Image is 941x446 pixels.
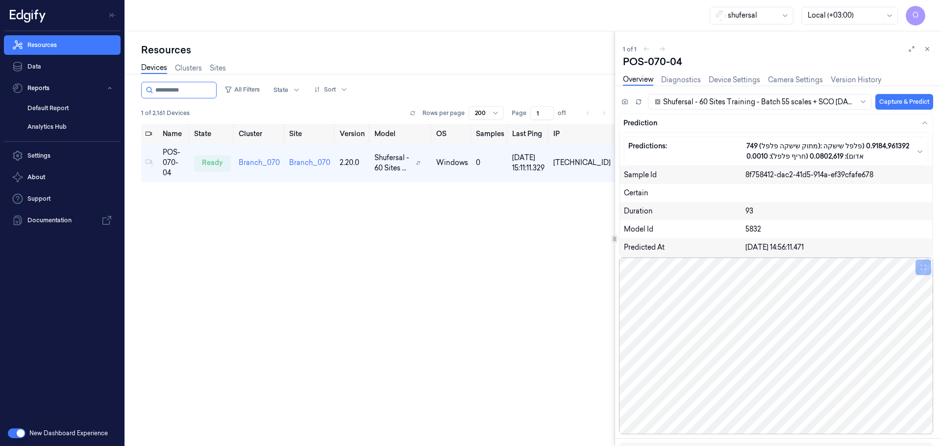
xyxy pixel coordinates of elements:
div: POS-070-04 [163,147,186,178]
th: State [190,124,235,143]
th: IP [549,124,615,143]
th: Last Ping [508,124,549,143]
p: windows [436,158,468,168]
th: Site [285,124,336,143]
a: Support [4,189,121,209]
a: Version History [831,75,881,85]
span: of 1 [558,109,573,117]
div: , , [746,141,924,162]
span: 1 of 2,161 Devices [141,109,190,117]
th: Samples [472,124,508,143]
a: Overview [623,74,653,86]
div: 0 [476,158,504,168]
a: Branch_070 [289,158,330,167]
button: Prediction [619,114,933,132]
button: Reports [4,78,121,98]
button: About [4,167,121,187]
div: Duration [624,206,745,216]
div: POS-070-04 [623,55,933,69]
th: Model [371,124,433,143]
div: Sample Id [624,170,745,180]
a: Clusters [175,63,202,73]
a: Resources [4,35,121,55]
div: Predicted At [624,242,745,253]
div: [DATE] 14:56:11.471 [745,242,928,253]
a: Settings [4,146,121,165]
div: ready [194,155,231,171]
div: 93 [745,206,928,216]
div: Predictions: [628,141,746,162]
nav: pagination [581,106,611,120]
a: Camera Settings [768,75,823,85]
a: Devices [141,63,167,74]
div: Certain [624,188,928,198]
div: Model Id [624,224,745,235]
button: Toggle Navigation [105,7,121,23]
a: Documentation [4,211,121,230]
span: 619 (חריף פלפל): 0.0010 [746,151,843,161]
a: Default Report [20,100,121,117]
span: 1 of 1 [623,45,637,53]
div: [DATE] 15:11:11.329 [512,153,545,173]
a: Device Settings [709,75,760,85]
div: 5832 [745,224,928,235]
button: O [906,6,925,25]
button: Capture & Predict [875,94,933,110]
div: Prediction [623,118,657,128]
a: Sites [210,63,226,73]
span: Shufersal - 60 Sites ... [374,153,413,173]
th: Cluster [235,124,285,143]
div: [TECHNICAL_ID] [553,158,611,168]
span: Page [512,109,526,117]
th: Version [336,124,371,143]
a: Analytics Hub [20,118,121,135]
a: Branch_070 [239,158,280,167]
a: Data [4,57,121,76]
span: 749 (מתוק שישקה פלפל): 0.9184 [746,141,886,151]
button: Predictions:749 (מתוק שישקה פלפל): 0.9184,961392 (פלפל שישקה אדום): 0.0802,619 (חריף פלפל): 0.0010 [624,137,928,165]
div: 8f758412-dac2-41d5-914a-ef39cfafe678 [745,170,928,180]
th: OS [432,124,472,143]
span: 961392 (פלפל שישקה אדום): 0.0802 [810,141,909,161]
a: Diagnostics [661,75,701,85]
div: Prediction [619,132,933,257]
button: All Filters [221,82,264,97]
div: 2.20.0 [340,158,367,168]
p: Rows per page [422,109,465,117]
th: Name [159,124,190,143]
div: Resources [141,43,615,57]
